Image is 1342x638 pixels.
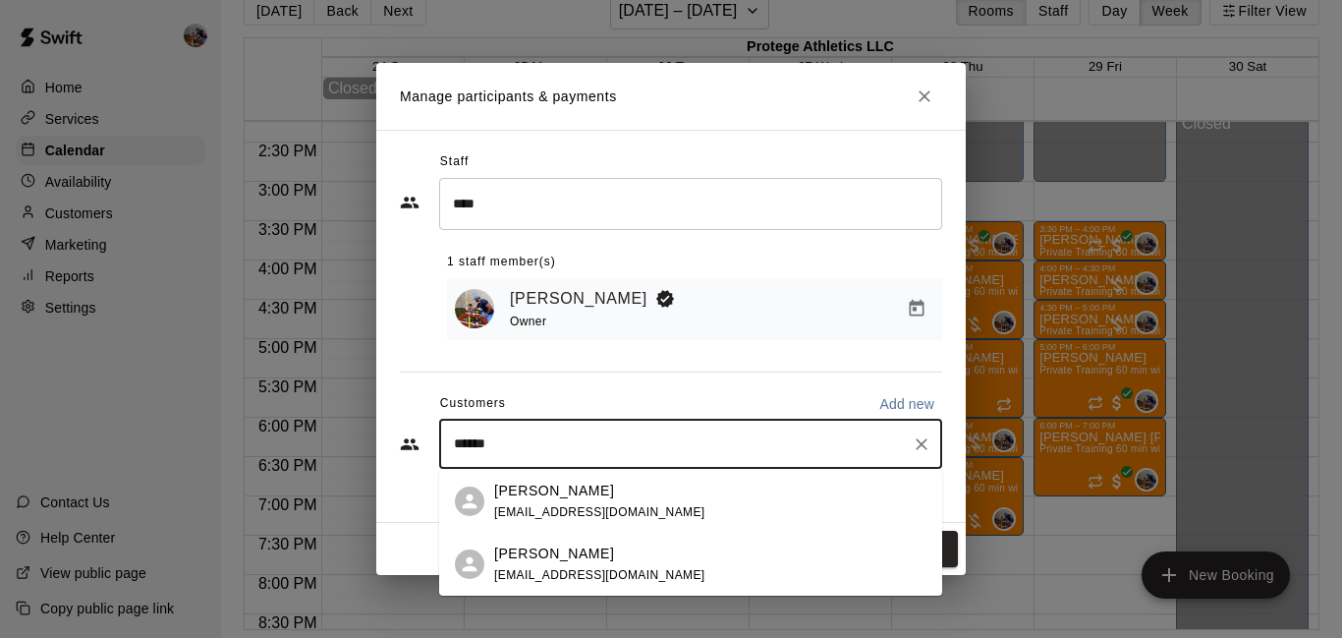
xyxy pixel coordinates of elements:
div: Jamal Singleton [455,550,484,579]
span: Staff [440,146,469,178]
p: [PERSON_NAME] [494,544,614,564]
span: [EMAIL_ADDRESS][DOMAIN_NAME] [494,505,705,519]
img: Blaine Johnson [455,289,494,328]
span: Customers [440,388,506,420]
p: Manage participants & payments [400,87,617,107]
div: Search staff [439,178,942,230]
a: [PERSON_NAME] [510,286,647,312]
p: Add new [879,394,934,414]
span: 1 staff member(s) [447,247,556,278]
svg: Customers [400,435,419,454]
span: [EMAIL_ADDRESS][DOMAIN_NAME] [494,568,705,582]
span: Owner [510,315,546,328]
svg: Staff [400,193,419,212]
p: [PERSON_NAME] [494,481,614,501]
button: Manage bookings & payment [899,291,934,326]
button: Close [907,79,942,114]
button: Add new [871,388,942,420]
div: Jamal Singleton [455,487,484,516]
svg: Booking Owner [655,289,675,309]
button: Clear [908,431,935,458]
div: Start typing to search customers... [439,420,942,469]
